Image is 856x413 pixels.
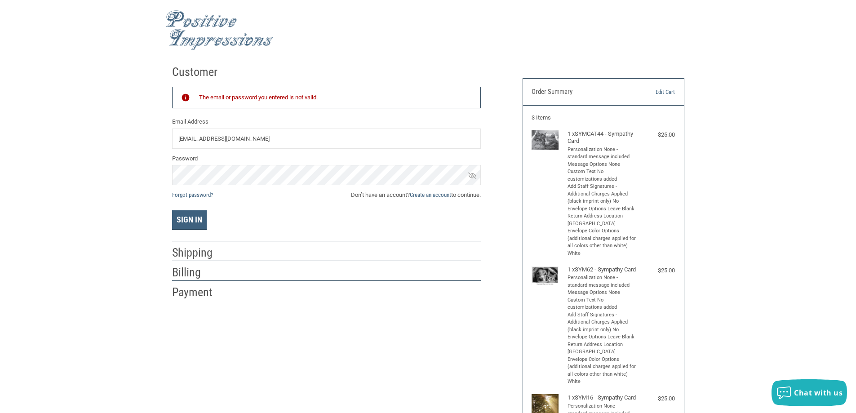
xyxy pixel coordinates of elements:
div: $25.00 [639,266,675,275]
li: Envelope Options Leave Blank [568,205,637,213]
span: Don’t have an account? to continue. [351,191,481,200]
img: Positive Impressions [165,10,273,50]
li: Envelope Options Leave Blank [568,333,637,341]
li: Envelope Color Options (additional charges applied for all colors other than white) White [568,227,637,257]
label: Email Address [172,117,481,126]
li: Add Staff Signatures - Additional Charges Applied (black imprint only) No [568,311,637,334]
li: Return Address Location [GEOGRAPHIC_DATA] [568,341,637,356]
div: $25.00 [639,130,675,139]
h4: 1 x SYM62 - Sympathy Card [568,266,637,273]
button: Sign In [172,210,207,230]
li: Custom Text No customizations added [568,297,637,311]
a: Edit Cart [629,88,675,97]
div: $25.00 [639,394,675,403]
h4: 1 x SYM16 - Sympathy Card [568,394,637,401]
li: Envelope Color Options (additional charges applied for all colors other than white) White [568,356,637,386]
button: Chat with us [772,379,847,406]
h2: Shipping [172,245,225,260]
h3: 3 Items [532,114,675,121]
a: Create an account [410,191,451,198]
span: Chat with us [794,388,843,398]
div: The email or password you entered is not valid. [199,93,472,102]
h2: Billing [172,265,225,280]
li: Custom Text No customizations added [568,168,637,183]
li: Add Staff Signatures - Additional Charges Applied (black imprint only) No [568,183,637,205]
li: Message Options None [568,161,637,169]
label: Password [172,154,481,163]
li: Personalization None - standard message included [568,146,637,161]
li: Message Options None [568,289,637,297]
h3: Order Summary [532,88,629,97]
h2: Payment [172,285,225,300]
h4: 1 x SYMCAT44 - Sympathy Card [568,130,637,145]
li: Personalization None - standard message included [568,274,637,289]
a: Forgot password? [172,191,213,198]
li: Return Address Location [GEOGRAPHIC_DATA] [568,213,637,227]
h2: Customer [172,65,225,80]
